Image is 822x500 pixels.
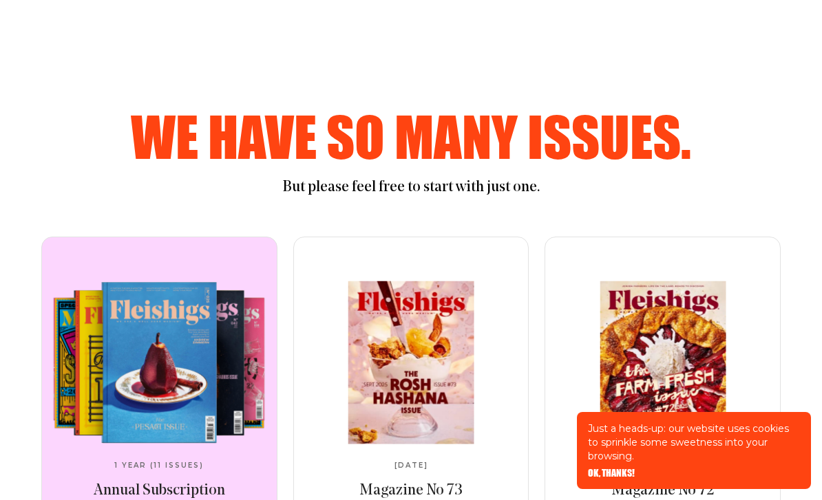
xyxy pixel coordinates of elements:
[394,461,428,470] span: [DATE]
[548,281,778,444] a: Magazine No 72Magazine No 72
[296,281,526,444] a: Magazine No 73Magazine No 73
[114,461,204,470] span: 1 Year (11 Issues)
[83,109,739,164] h2: We have so many issues.
[94,483,225,499] span: Annual Subscription
[83,177,739,198] p: But please feel free to start with just one.
[296,281,527,444] img: Magazine No 73
[44,281,274,444] img: Annual Subscription
[359,483,463,499] span: Magazine No 73
[611,483,715,499] span: Magazine No 72
[588,468,635,478] button: OK, THANKS!
[547,281,778,444] img: Magazine No 72
[44,281,274,444] a: Annual SubscriptionAnnual Subscription
[588,422,800,463] p: Just a heads-up: our website uses cookies to sprinkle some sweetness into your browsing.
